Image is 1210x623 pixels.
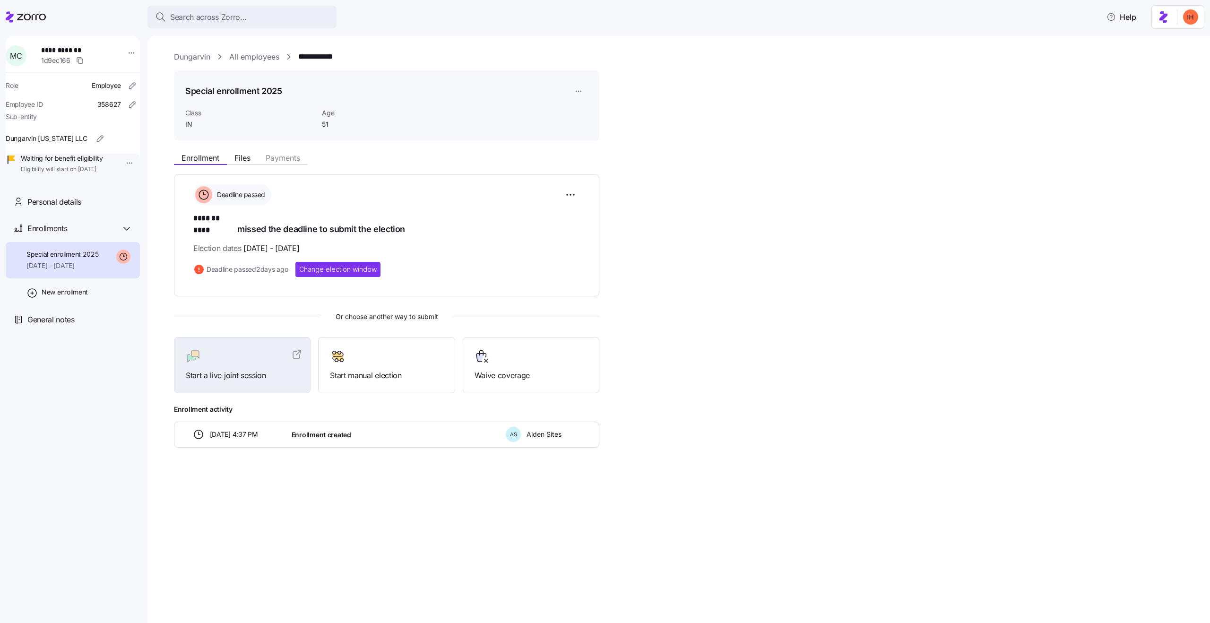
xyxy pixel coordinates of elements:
span: 51 [322,120,417,129]
span: Election dates [193,242,299,254]
span: Deadline passed 2 days ago [207,265,288,274]
span: 358627 [97,100,121,109]
span: Eligibility will start on [DATE] [21,165,103,173]
span: IN [185,120,314,129]
button: Help [1099,8,1144,26]
span: Waive coverage [475,370,588,381]
button: Change election window [295,262,380,277]
span: General notes [27,314,75,326]
a: Dungarvin [174,51,210,63]
span: Employee [92,81,121,90]
span: Help [1106,11,1136,23]
span: Search across Zorro... [170,11,247,23]
span: Class [185,108,314,118]
span: Role [6,81,18,90]
span: Or choose another way to submit [174,311,599,322]
h1: Special enrollment 2025 [185,85,282,97]
span: Enrollment created [292,430,351,440]
span: Enrollment [181,154,219,162]
button: Search across Zorro... [147,6,337,28]
span: A S [510,432,517,437]
span: Enrollments [27,223,67,234]
span: Change election window [299,265,377,274]
img: f3711480c2c985a33e19d88a07d4c111 [1183,9,1198,25]
span: Enrollment activity [174,405,599,414]
span: Payments [266,154,300,162]
span: Special enrollment 2025 [26,250,99,259]
a: All employees [229,51,279,63]
span: Aiden Sites [527,430,562,439]
span: Files [234,154,251,162]
span: 1d9ec166 [41,56,70,65]
span: Deadline passed [214,190,265,199]
span: [DATE] - [DATE] [26,261,99,270]
span: [DATE] 4:37 PM [210,430,258,439]
span: New enrollment [42,287,88,297]
span: Start manual election [330,370,443,381]
span: Waiting for benefit eligibility [21,154,103,163]
span: Personal details [27,196,81,208]
h1: missed the deadline to submit the election [193,213,580,235]
span: Dungarvin [US_STATE] LLC [6,134,87,143]
span: Start a live joint session [186,370,299,381]
span: M C [10,52,22,60]
span: [DATE] - [DATE] [243,242,299,254]
span: Age [322,108,417,118]
span: Sub-entity [6,112,37,121]
span: Employee ID [6,100,43,109]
